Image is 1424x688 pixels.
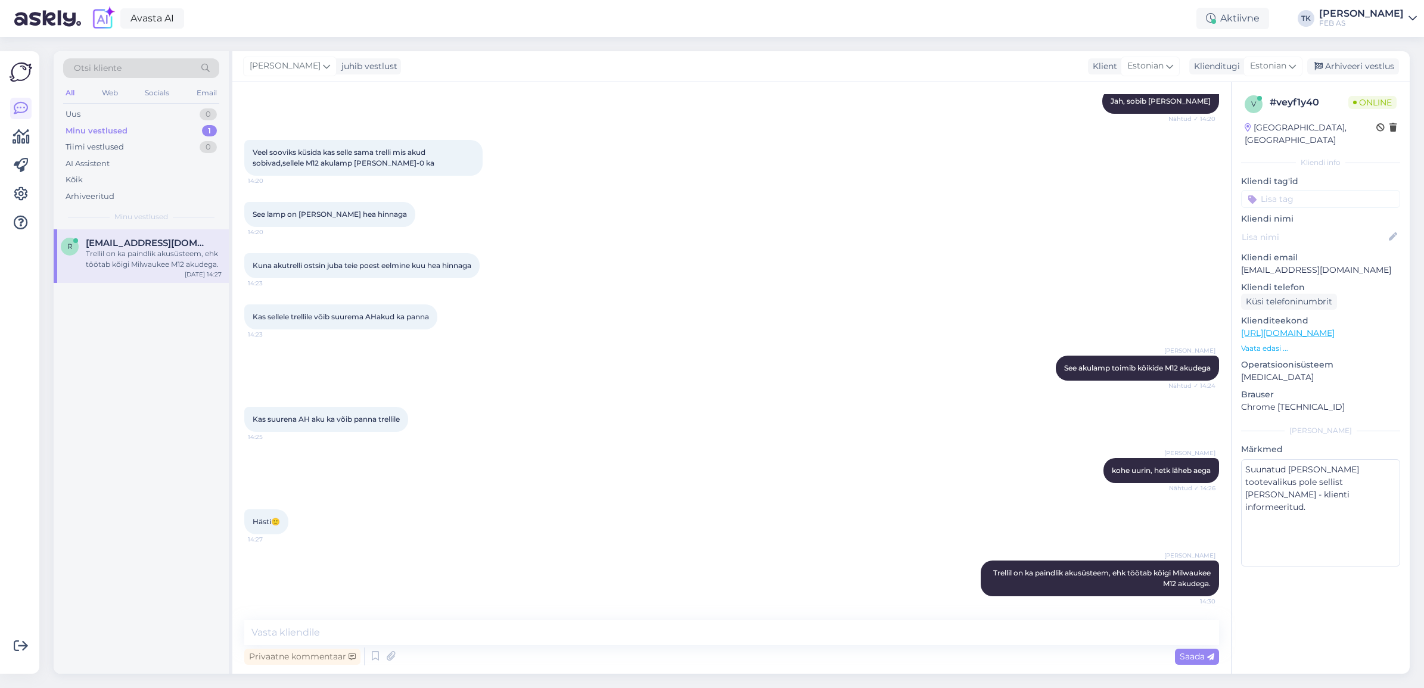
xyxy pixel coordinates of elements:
span: Nähtud ✓ 14:20 [1168,114,1215,123]
span: Kas sellele trellile võib suurema AHakud ka panna [253,312,429,321]
div: Arhiveeritud [66,191,114,203]
p: Vaata edasi ... [1241,343,1400,354]
div: [DATE] 14:27 [185,270,222,279]
a: [PERSON_NAME]FEB AS [1319,9,1417,28]
span: Trellil on ka paindlik akusüsteem, ehk töötab kõigi Milwaukee M12 akudega. [993,568,1212,588]
span: Estonian [1127,60,1164,73]
div: Arhiveeri vestlus [1307,58,1399,74]
span: [PERSON_NAME] [1164,449,1215,457]
img: explore-ai [91,6,116,31]
div: [PERSON_NAME] [1241,425,1400,436]
p: [MEDICAL_DATA] [1241,371,1400,384]
span: [PERSON_NAME] [1164,346,1215,355]
div: FEB AS [1319,18,1404,28]
span: 14:23 [248,330,293,339]
div: Socials [142,85,172,101]
span: ragnar.roots@gmail.com [86,238,210,248]
span: [PERSON_NAME] [1164,551,1215,560]
a: [URL][DOMAIN_NAME] [1241,328,1335,338]
span: Otsi kliente [74,62,122,74]
div: [GEOGRAPHIC_DATA], [GEOGRAPHIC_DATA] [1245,122,1376,147]
div: AI Assistent [66,158,110,170]
div: TK [1298,10,1314,27]
div: Klient [1088,60,1117,73]
span: Veel sooviks küsida kas selle sama trelli mis akud sobivad,sellele M12 akulamp [PERSON_NAME]-0 ka [253,148,434,167]
div: Kõik [66,174,83,186]
div: Küsi telefoninumbrit [1241,294,1337,310]
div: All [63,85,77,101]
div: [PERSON_NAME] [1319,9,1404,18]
span: 14:25 [248,432,293,441]
span: v [1251,99,1256,108]
p: Kliendi telefon [1241,281,1400,294]
div: Trellil on ka paindlik akusüsteem, ehk töötab kõigi Milwaukee M12 akudega. [86,248,222,270]
span: Online [1348,96,1397,109]
span: 14:20 [248,228,293,236]
span: Minu vestlused [114,211,168,222]
p: Kliendi email [1241,251,1400,264]
div: Privaatne kommentaar [244,649,360,665]
span: 14:27 [248,535,293,544]
span: Nähtud ✓ 14:26 [1169,484,1215,493]
span: [PERSON_NAME] [250,60,321,73]
span: Jah, sobib [PERSON_NAME] [1111,96,1211,105]
p: Klienditeekond [1241,315,1400,327]
span: Kuna akutrelli ostsin juba teie poest eelmine kuu hea hinnaga [253,261,471,270]
p: Märkmed [1241,443,1400,456]
span: Saada [1180,651,1214,662]
div: Tiimi vestlused [66,141,124,153]
input: Lisa nimi [1242,231,1386,244]
div: 1 [202,125,217,137]
div: 0 [200,141,217,153]
span: Nähtud ✓ 14:24 [1168,381,1215,390]
div: 0 [200,108,217,120]
span: Hästi🙂 [253,517,280,526]
p: Chrome [TECHNICAL_ID] [1241,401,1400,413]
div: Minu vestlused [66,125,128,137]
p: Kliendi nimi [1241,213,1400,225]
p: Kliendi tag'id [1241,175,1400,188]
div: juhib vestlust [337,60,397,73]
span: r [67,242,73,251]
div: Klienditugi [1189,60,1240,73]
a: Avasta AI [120,8,184,29]
span: 14:20 [248,176,293,185]
span: 14:23 [248,279,293,288]
span: 14:30 [1171,597,1215,606]
div: Kliendi info [1241,157,1400,168]
img: Askly Logo [10,61,32,83]
span: See akulamp toimib kõikide M12 akudega [1064,363,1211,372]
div: Web [100,85,120,101]
p: [EMAIL_ADDRESS][DOMAIN_NAME] [1241,264,1400,276]
span: See lamp on [PERSON_NAME] hea hinnaga [253,210,407,219]
p: Operatsioonisüsteem [1241,359,1400,371]
div: Email [194,85,219,101]
span: Estonian [1250,60,1286,73]
div: Aktiivne [1196,8,1269,29]
div: # veyf1y40 [1270,95,1348,110]
p: Brauser [1241,388,1400,401]
input: Lisa tag [1241,190,1400,208]
span: Kas suurena AH aku ka võib panna trellile [253,415,400,424]
span: kohe uurin, hetk läheb aega [1112,466,1211,475]
div: Uus [66,108,80,120]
